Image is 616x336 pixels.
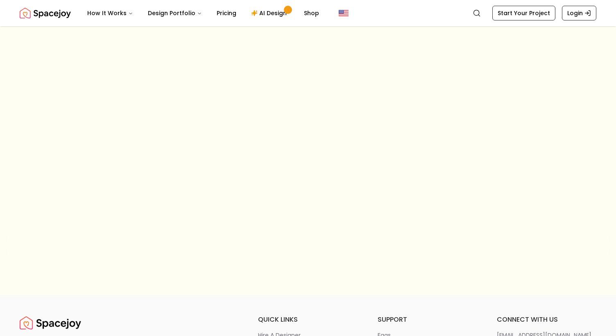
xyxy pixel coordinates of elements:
a: Spacejoy [20,5,71,21]
img: United States [339,8,349,18]
a: Spacejoy [20,315,81,331]
img: Spacejoy Logo [20,5,71,21]
img: Spacejoy Logo [20,315,81,331]
a: Login [562,6,596,20]
h6: support [378,315,477,325]
nav: Main [81,5,326,21]
button: Design Portfolio [141,5,208,21]
a: Start Your Project [492,6,555,20]
a: Pricing [210,5,243,21]
h6: connect with us [497,315,596,325]
a: AI Design [245,5,296,21]
button: How It Works [81,5,140,21]
a: Shop [297,5,326,21]
h6: quick links [258,315,358,325]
